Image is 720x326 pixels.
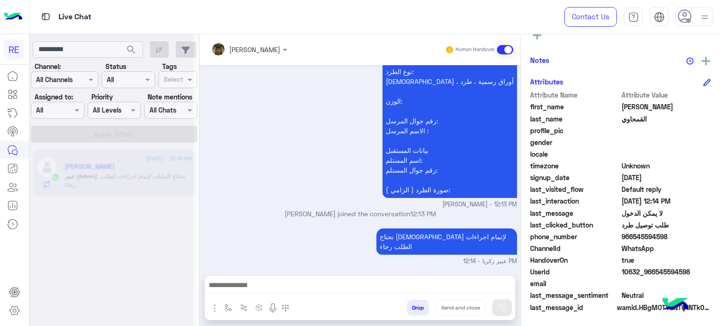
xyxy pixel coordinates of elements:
button: Drop [407,300,429,316]
span: عبير زكريا - 12:14 PM [463,257,517,266]
span: timezone [530,161,620,171]
img: create order [255,304,263,311]
h6: Attributes [530,77,563,86]
span: last_clicked_button [530,220,620,230]
span: UserId [530,267,620,277]
span: true [622,255,711,265]
a: tab [624,7,643,27]
img: make a call [282,304,289,312]
button: Send and close [436,300,485,316]
span: Attribute Name [530,90,620,100]
p: [PERSON_NAME] joined the conversation [203,209,517,219]
span: signup_date [530,173,620,182]
img: tab [628,12,639,23]
span: طلب توصيل طرد [622,220,711,230]
span: null [622,279,711,288]
span: محمود [622,102,711,112]
span: 10632_966545594598 [622,267,711,277]
span: 0 [622,290,711,300]
span: Unknown [622,161,711,171]
span: Attribute Value [622,90,711,100]
p: 21/8/2025, 12:14 PM [376,228,517,255]
a: Contact Us [564,7,617,27]
span: last_name [530,114,620,124]
div: loading... [103,104,120,120]
span: last_visited_flow [530,184,620,194]
span: null [622,137,711,147]
span: 2025-08-21T07:53:58.12Z [622,173,711,182]
span: HandoverOn [530,255,620,265]
span: email [530,279,620,288]
img: add [702,57,710,65]
span: profile_pic [530,126,620,136]
img: notes [686,57,694,65]
img: tab [40,11,52,23]
img: send voice note [267,303,278,314]
img: hulul-logo.png [659,288,692,321]
span: last_message_id [530,303,615,312]
span: لا يمكن الدخول [622,208,711,218]
span: 966545594598 [622,232,711,242]
button: create order [252,300,267,315]
span: last_interaction [530,196,620,206]
p: Live Chat [59,11,91,23]
button: select flow [221,300,236,315]
img: profile [699,11,711,23]
span: 12:13 PM [410,210,436,218]
span: 2025-08-21T09:14:15.086Z [622,196,711,206]
img: send message [497,303,507,312]
span: last_message [530,208,620,218]
span: locale [530,149,620,159]
span: [PERSON_NAME] - 12:13 PM [442,200,517,209]
img: Trigger scenario [240,304,247,311]
span: 2 [622,243,711,253]
img: select flow [225,304,232,311]
span: first_name [530,102,620,112]
img: tab [654,12,665,23]
span: wamid.HBgMOTY2NTQ1NTk0NTk4FQIAEhggQjYxNDkxMEI1NTIyNTUzNTU0MjU1NjY5MTlCRDFDNzAA [617,303,711,312]
p: 21/8/2025, 12:13 PM [382,14,517,198]
div: Select [162,74,183,86]
button: Trigger scenario [236,300,252,315]
span: null [622,149,711,159]
div: RE [4,39,24,60]
span: القمحاوي [622,114,711,124]
span: phone_number [530,232,620,242]
span: last_message_sentiment [530,290,620,300]
span: Default reply [622,184,711,194]
span: ChannelId [530,243,620,253]
img: send attachment [209,303,220,314]
span: gender [530,137,620,147]
img: Logo [4,7,22,27]
small: Human Handover [456,46,495,53]
h6: Notes [530,56,549,64]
